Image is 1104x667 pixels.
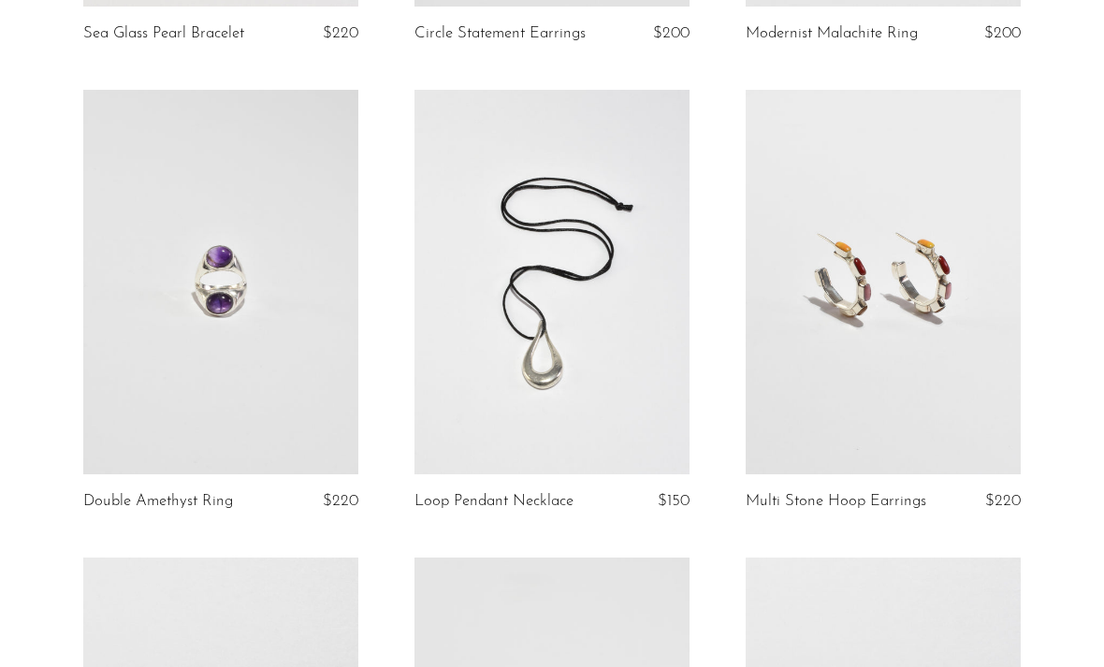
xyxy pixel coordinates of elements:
[746,25,918,42] a: Modernist Malachite Ring
[323,25,358,41] span: $220
[984,25,1021,41] span: $200
[414,493,574,510] a: Loop Pendant Necklace
[658,493,690,509] span: $150
[653,25,690,41] span: $200
[985,493,1021,509] span: $220
[83,493,233,510] a: Double Amethyst Ring
[414,25,586,42] a: Circle Statement Earrings
[83,25,244,42] a: Sea Glass Pearl Bracelet
[746,493,926,510] a: Multi Stone Hoop Earrings
[323,493,358,509] span: $220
